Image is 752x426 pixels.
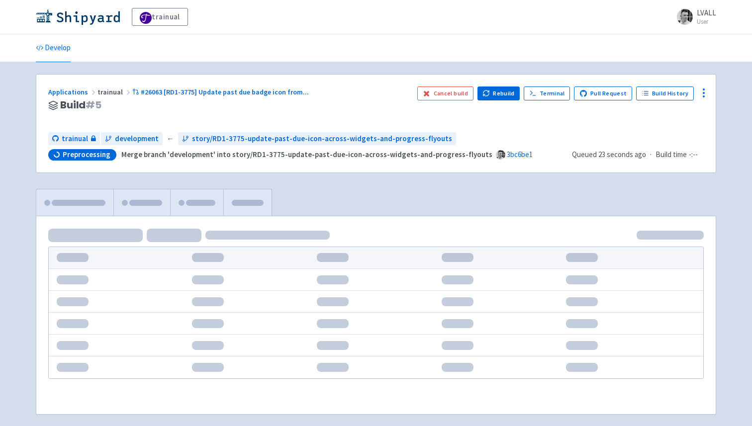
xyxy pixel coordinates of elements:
span: trainual [97,87,132,96]
span: # 5 [86,98,101,112]
img: Shipyard logo [36,9,120,25]
time: 23 seconds ago [598,150,646,159]
a: Terminal [524,86,570,100]
span: -:-- [689,149,698,161]
span: Build time [656,149,687,161]
a: 3bc6be1 [507,150,533,159]
button: Cancel build [417,86,473,100]
div: · [572,149,704,161]
span: Preprocessing [63,150,110,160]
a: Develop [36,34,71,62]
span: LVALL [697,8,716,17]
span: Build [60,99,101,111]
a: Pull Request [574,86,632,100]
span: story/RD1-3775-update-past-due-icon-across-widgets-and-progress-flyouts [192,133,452,145]
span: trainual [62,133,88,145]
strong: Merge branch 'development' into story/RD1-3775-update-past-due-icon-across-widgets-and-progress-f... [121,150,492,159]
span: #26063 [RD1-3775] Update past due badge icon from ... [141,87,309,96]
span: ← [167,133,174,145]
a: development [101,132,163,146]
span: Queued [572,150,646,159]
a: Applications [48,87,97,96]
a: LVALL User [671,9,716,25]
a: Build History [636,86,694,100]
a: #26063 [RD1-3775] Update past due badge icon from... [132,87,310,96]
small: User [697,18,716,25]
a: trainual [48,132,100,146]
a: story/RD1-3775-update-past-due-icon-across-widgets-and-progress-flyouts [178,132,456,146]
button: Rebuild [477,86,520,100]
span: development [115,133,159,145]
a: trainual [132,8,188,26]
